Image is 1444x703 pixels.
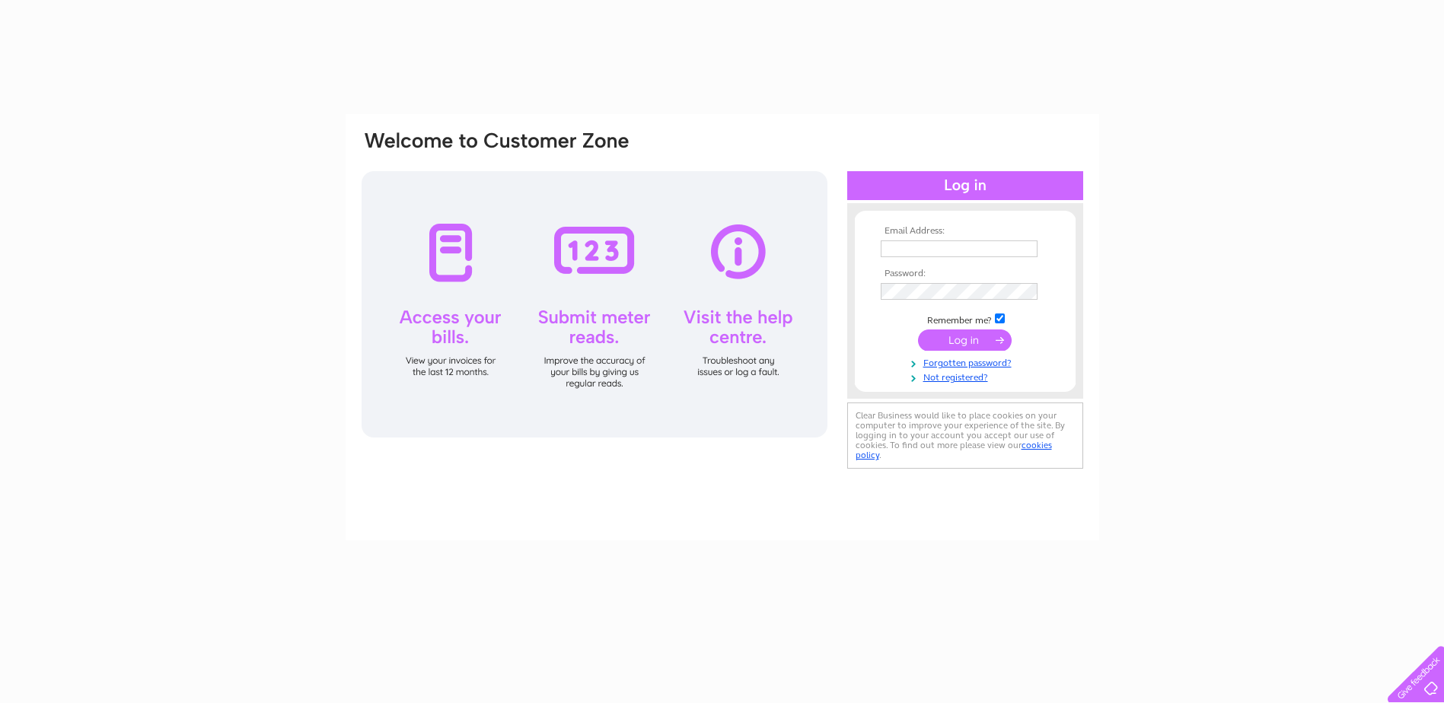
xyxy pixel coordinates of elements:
[877,311,1054,326] td: Remember me?
[847,402,1083,469] div: Clear Business would like to place cookies on your computer to improve your experience of the sit...
[918,329,1012,351] input: Submit
[856,440,1052,460] a: cookies policy
[881,369,1054,383] a: Not registered?
[881,355,1054,369] a: Forgotten password?
[877,226,1054,237] th: Email Address:
[877,269,1054,279] th: Password:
